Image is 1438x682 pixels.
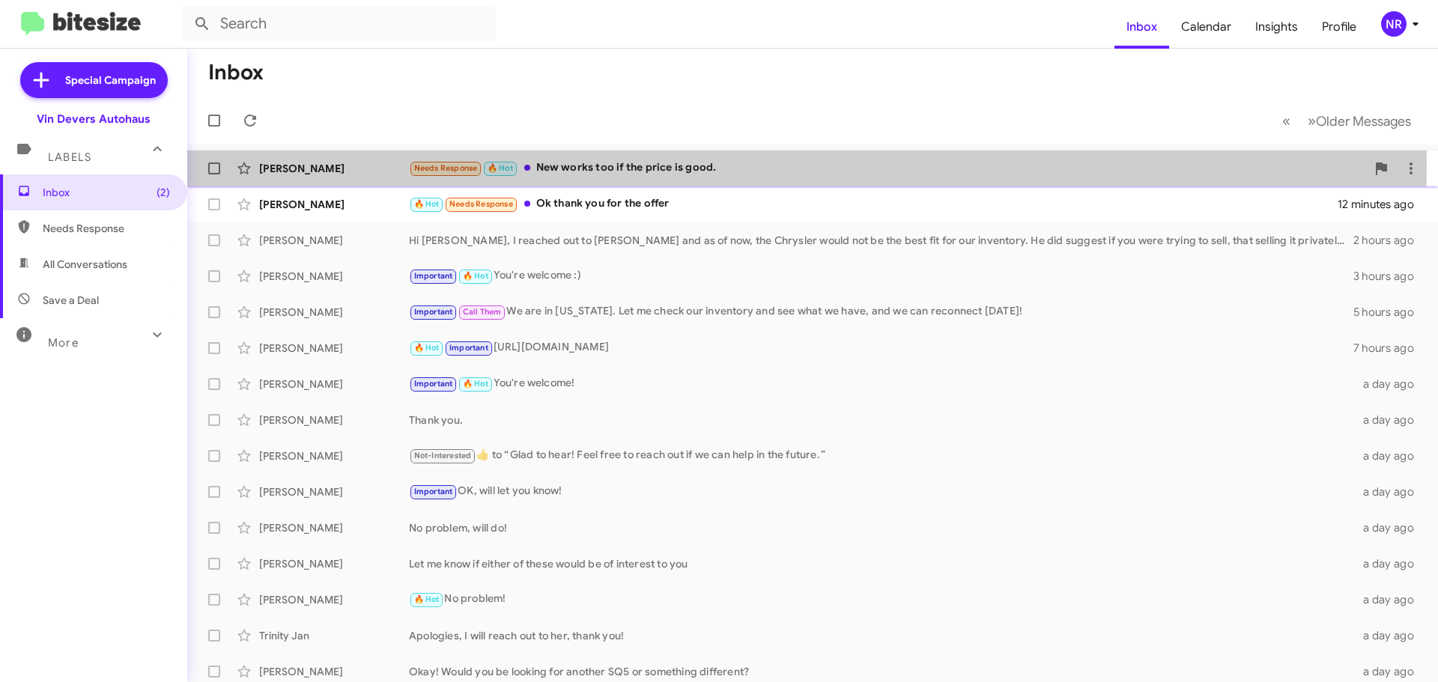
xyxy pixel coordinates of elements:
[409,664,1354,679] div: Okay! Would you be looking for another SQ5 or something different?
[409,303,1353,320] div: We are in [US_STATE]. Let me check our inventory and see what we have, and we can reconnect [DATE]!
[259,305,409,320] div: [PERSON_NAME]
[259,592,409,607] div: [PERSON_NAME]
[409,483,1354,500] div: OK, will let you know!
[409,520,1354,535] div: No problem, will do!
[463,307,502,317] span: Call Them
[409,233,1353,248] div: Hi [PERSON_NAME], I reached out to [PERSON_NAME] and as of now, the Chrysler would not be the bes...
[48,336,79,350] span: More
[65,73,156,88] span: Special Campaign
[1368,11,1422,37] button: NR
[208,61,264,85] h1: Inbox
[1353,305,1426,320] div: 5 hours ago
[409,195,1338,213] div: Ok thank you for the offer
[409,556,1354,571] div: Let me know if either of these would be of interest to you
[1316,113,1411,130] span: Older Messages
[259,484,409,499] div: [PERSON_NAME]
[259,341,409,356] div: [PERSON_NAME]
[157,185,170,200] span: (2)
[409,628,1354,643] div: Apologies, I will reach out to her, thank you!
[409,267,1353,284] div: You're welcome :)
[1354,520,1426,535] div: a day ago
[259,556,409,571] div: [PERSON_NAME]
[48,150,91,164] span: Labels
[414,199,440,209] span: 🔥 Hot
[1354,556,1426,571] div: a day ago
[1282,112,1290,130] span: «
[1354,628,1426,643] div: a day ago
[1353,341,1426,356] div: 7 hours ago
[259,664,409,679] div: [PERSON_NAME]
[1308,112,1316,130] span: »
[1338,197,1426,212] div: 12 minutes ago
[1243,5,1310,49] a: Insights
[1299,106,1420,136] button: Next
[259,377,409,392] div: [PERSON_NAME]
[1353,233,1426,248] div: 2 hours ago
[463,271,488,281] span: 🔥 Hot
[1114,5,1169,49] a: Inbox
[409,591,1354,608] div: No problem!
[259,448,409,463] div: [PERSON_NAME]
[20,62,168,98] a: Special Campaign
[414,594,440,604] span: 🔥 Hot
[414,451,472,460] span: Not-Interested
[414,487,453,496] span: Important
[414,307,453,317] span: Important
[259,412,409,427] div: [PERSON_NAME]
[43,185,170,200] span: Inbox
[1274,106,1420,136] nav: Page navigation example
[259,520,409,535] div: [PERSON_NAME]
[488,163,513,173] span: 🔥 Hot
[181,6,496,42] input: Search
[409,159,1366,177] div: New works too if the price is good.
[259,269,409,284] div: [PERSON_NAME]
[1354,484,1426,499] div: a day ago
[43,221,170,236] span: Needs Response
[43,257,127,272] span: All Conversations
[1381,11,1407,37] div: NR
[259,197,409,212] div: [PERSON_NAME]
[463,379,488,389] span: 🔥 Hot
[1169,5,1243,49] a: Calendar
[414,163,478,173] span: Needs Response
[449,343,488,353] span: Important
[1354,592,1426,607] div: a day ago
[1354,448,1426,463] div: a day ago
[449,199,513,209] span: Needs Response
[259,161,409,176] div: [PERSON_NAME]
[409,447,1354,464] div: ​👍​ to “ Glad to hear! Feel free to reach out if we can help in the future. ”
[409,412,1354,427] div: Thank you.
[1354,664,1426,679] div: a day ago
[1354,412,1426,427] div: a day ago
[414,379,453,389] span: Important
[1273,106,1299,136] button: Previous
[1354,377,1426,392] div: a day ago
[1353,269,1426,284] div: 3 hours ago
[409,375,1354,392] div: You're welcome!
[414,271,453,281] span: Important
[259,628,409,643] div: Trinity Jan
[414,343,440,353] span: 🔥 Hot
[1310,5,1368,49] a: Profile
[37,112,151,127] div: Vin Devers Autohaus
[43,293,99,308] span: Save a Deal
[259,233,409,248] div: [PERSON_NAME]
[409,339,1353,356] div: [URL][DOMAIN_NAME]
